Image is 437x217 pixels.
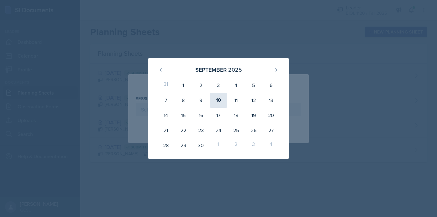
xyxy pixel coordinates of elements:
div: September [195,65,227,74]
div: 2 [192,78,210,93]
div: 23 [192,123,210,138]
div: 30 [192,138,210,153]
div: 25 [227,123,245,138]
div: 1 [210,138,227,153]
div: 5 [245,78,262,93]
div: 8 [175,93,192,108]
div: 3 [210,78,227,93]
div: 2025 [228,65,242,74]
div: 22 [175,123,192,138]
div: 29 [175,138,192,153]
div: 9 [192,93,210,108]
div: 1 [175,78,192,93]
div: 10 [210,93,227,108]
div: 21 [157,123,175,138]
div: 28 [157,138,175,153]
div: 4 [262,138,280,153]
div: 27 [262,123,280,138]
div: 24 [210,123,227,138]
div: 19 [245,108,262,123]
div: 31 [157,78,175,93]
div: 26 [245,123,262,138]
div: 13 [262,93,280,108]
div: 16 [192,108,210,123]
div: 2 [227,138,245,153]
div: 4 [227,78,245,93]
div: 14 [157,108,175,123]
div: 20 [262,108,280,123]
div: 7 [157,93,175,108]
div: 15 [175,108,192,123]
div: 12 [245,93,262,108]
div: 6 [262,78,280,93]
div: 11 [227,93,245,108]
div: 17 [210,108,227,123]
div: 3 [245,138,262,153]
div: 18 [227,108,245,123]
